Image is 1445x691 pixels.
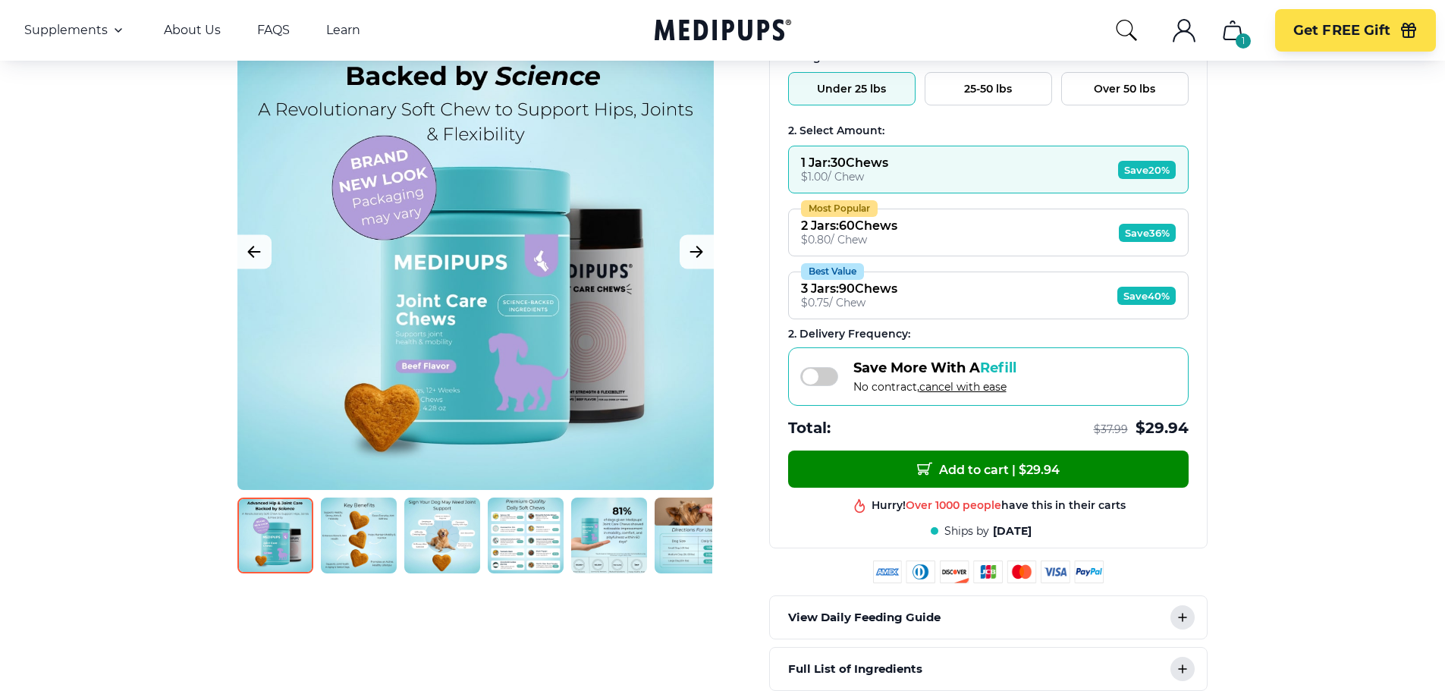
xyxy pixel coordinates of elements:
[1275,9,1436,52] button: Get FREE Gift
[1236,33,1251,49] div: 1
[571,498,647,573] img: Joint Care Chews | Natural Dog Supplements
[801,200,878,217] div: Most Popular
[326,23,360,38] a: Learn
[944,524,989,539] span: Ships by
[257,23,290,38] a: FAQS
[872,498,1126,512] div: Hurry! have this in their carts
[1117,287,1176,305] span: Save 40%
[1166,12,1202,49] button: account
[788,451,1189,488] button: Add to cart | $29.94
[24,21,127,39] button: Supplements
[801,263,864,280] div: Best Value
[980,360,1016,376] span: Refill
[24,23,108,38] span: Supplements
[1118,161,1176,179] span: Save 20%
[788,608,941,627] p: View Daily Feeding Guide
[788,660,922,678] p: Full List of Ingredients
[1114,18,1139,42] button: search
[917,461,1060,477] span: Add to cart | $ 29.94
[655,498,730,573] img: Joint Care Chews | Natural Dog Supplements
[164,23,221,38] a: About Us
[801,170,888,184] div: $ 1.00 / Chew
[237,235,272,269] button: Previous Image
[788,146,1189,193] button: 1 Jar:30Chews$1.00/ ChewSave20%
[788,124,1189,138] div: 2. Select Amount:
[1119,224,1176,242] span: Save 36%
[873,561,1104,583] img: payment methods
[237,498,313,573] img: Joint Care Chews | Natural Dog Supplements
[853,380,1016,394] span: No contract,
[404,498,480,573] img: Joint Care Chews | Natural Dog Supplements
[488,498,564,573] img: Joint Care Chews | Natural Dog Supplements
[788,272,1189,319] button: Best Value3 Jars:90Chews$0.75/ ChewSave40%
[993,524,1032,539] span: [DATE]
[925,72,1052,105] button: 25-50 lbs
[801,218,897,233] div: 2 Jars : 60 Chews
[801,296,897,309] div: $ 0.75 / Chew
[906,498,1001,511] span: Over 1000 people
[853,360,1016,376] span: Save More With A
[801,281,897,296] div: 3 Jars : 90 Chews
[1136,418,1189,438] span: $ 29.94
[680,235,714,269] button: Next Image
[801,233,897,247] div: $ 0.80 / Chew
[1061,72,1189,105] button: Over 50 lbs
[919,380,1007,394] span: cancel with ease
[788,209,1189,256] button: Most Popular2 Jars:60Chews$0.80/ ChewSave36%
[788,327,910,341] span: 2 . Delivery Frequency:
[788,418,831,438] span: Total:
[321,498,397,573] img: Joint Care Chews | Natural Dog Supplements
[1094,422,1128,437] span: $ 37.99
[801,155,888,170] div: 1 Jar : 30 Chews
[655,16,791,47] a: Medipups
[1293,22,1390,39] span: Get FREE Gift
[1214,12,1251,49] button: cart
[788,72,916,105] button: Under 25 lbs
